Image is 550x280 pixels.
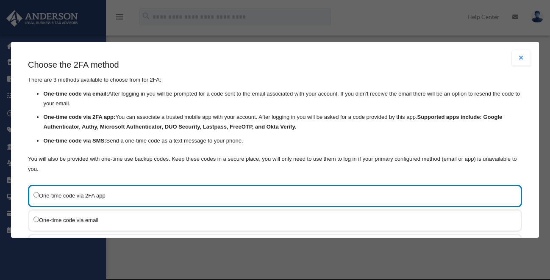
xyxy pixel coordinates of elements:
h3: Choose the 2FA method [28,59,522,71]
div: There are 3 methods available to choose from for 2FA: [28,59,522,174]
label: One-time code via email [33,215,508,225]
button: Close modal [512,50,531,66]
label: One-time code via 2FA app [33,190,508,201]
li: Send a one-time code as a text message to your phone. [43,136,522,146]
strong: One-time code via SMS: [43,137,106,144]
li: You can associate a trusted mobile app with your account. After logging in you will be asked for ... [43,113,522,132]
input: One-time code via 2FA app [33,192,39,198]
strong: One-time code via 2FA app: [43,114,115,121]
p: You will also be provided with one-time use backup codes. Keep these codes in a secure place, you... [28,154,522,174]
strong: Supported apps include: Google Authenticator, Authy, Microsoft Authenticator, DUO Security, Lastp... [43,114,502,130]
strong: One-time code via email: [43,91,108,97]
li: After logging in you will be prompted for a code sent to the email associated with your account. ... [43,89,522,109]
input: One-time code via email [33,217,39,222]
